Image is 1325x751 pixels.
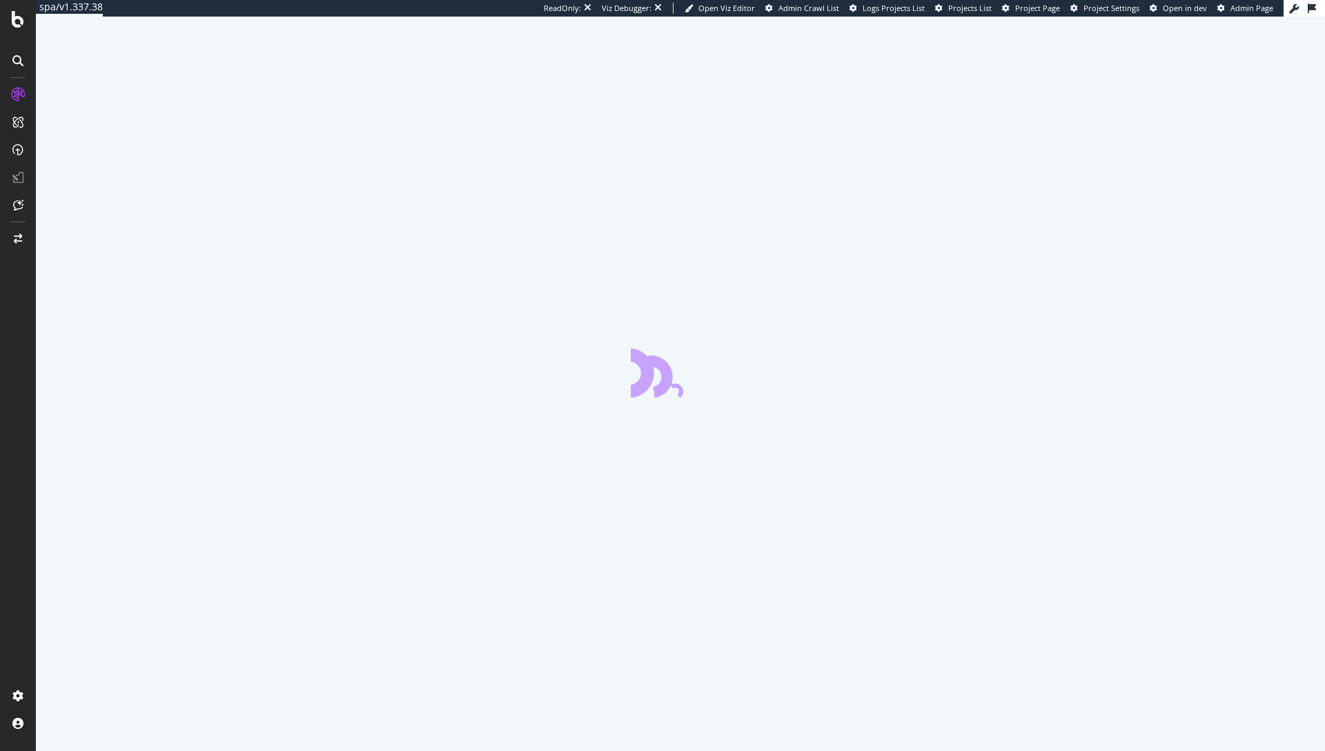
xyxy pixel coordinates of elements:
[1150,3,1207,14] a: Open in dev
[685,3,755,14] a: Open Viz Editor
[850,3,925,14] a: Logs Projects List
[698,3,755,13] span: Open Viz Editor
[1002,3,1060,14] a: Project Page
[1217,3,1273,14] a: Admin Page
[948,3,992,13] span: Projects List
[765,3,839,14] a: Admin Crawl List
[1230,3,1273,13] span: Admin Page
[544,3,581,14] div: ReadOnly:
[602,3,651,14] div: Viz Debugger:
[1015,3,1060,13] span: Project Page
[935,3,992,14] a: Projects List
[631,348,730,398] div: animation
[1070,3,1139,14] a: Project Settings
[863,3,925,13] span: Logs Projects List
[1083,3,1139,13] span: Project Settings
[1163,3,1207,13] span: Open in dev
[778,3,839,13] span: Admin Crawl List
